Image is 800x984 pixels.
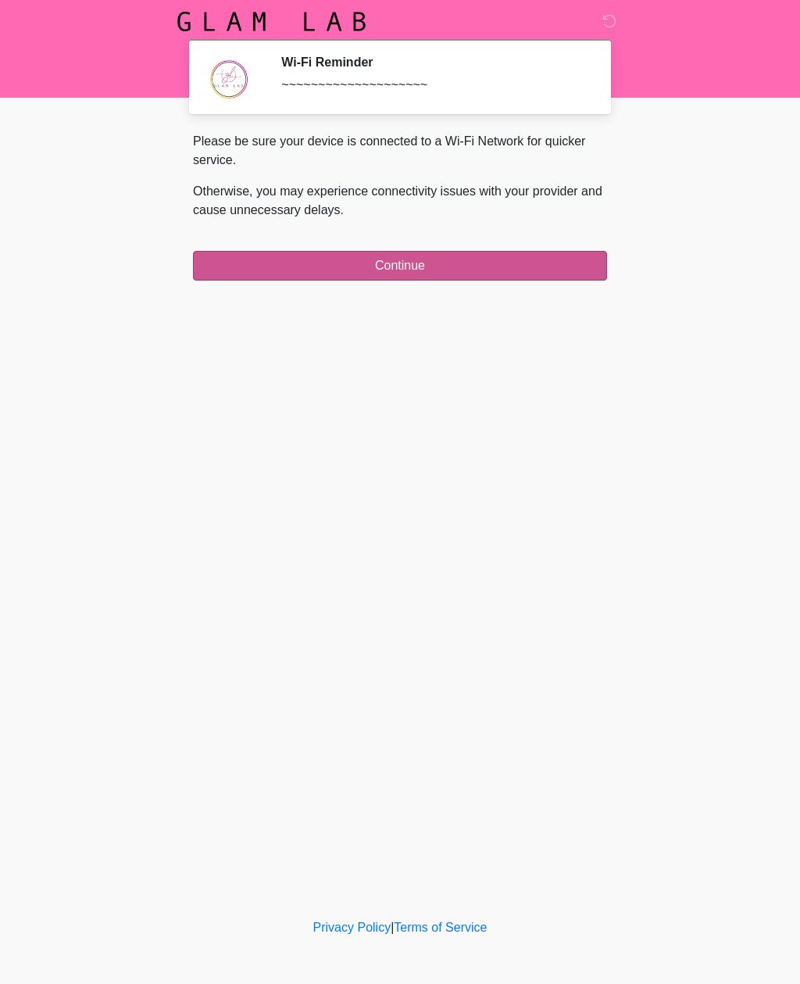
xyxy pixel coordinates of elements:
p: Please be sure your device is connected to a Wi-Fi Network for quicker service. [193,132,607,170]
div: ~~~~~~~~~~~~~~~~~~~~ [281,76,584,95]
a: Privacy Policy [313,921,391,934]
span: . [341,203,344,216]
a: Terms of Service [394,921,487,934]
h2: Wi-Fi Reminder [281,55,584,70]
a: | [391,921,394,934]
img: Agent Avatar [205,55,252,102]
button: Continue [193,251,607,281]
p: Otherwise, you may experience connectivity issues with your provider and cause unnecessary delays [193,182,607,220]
img: Glam Lab Logo [177,12,366,31]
